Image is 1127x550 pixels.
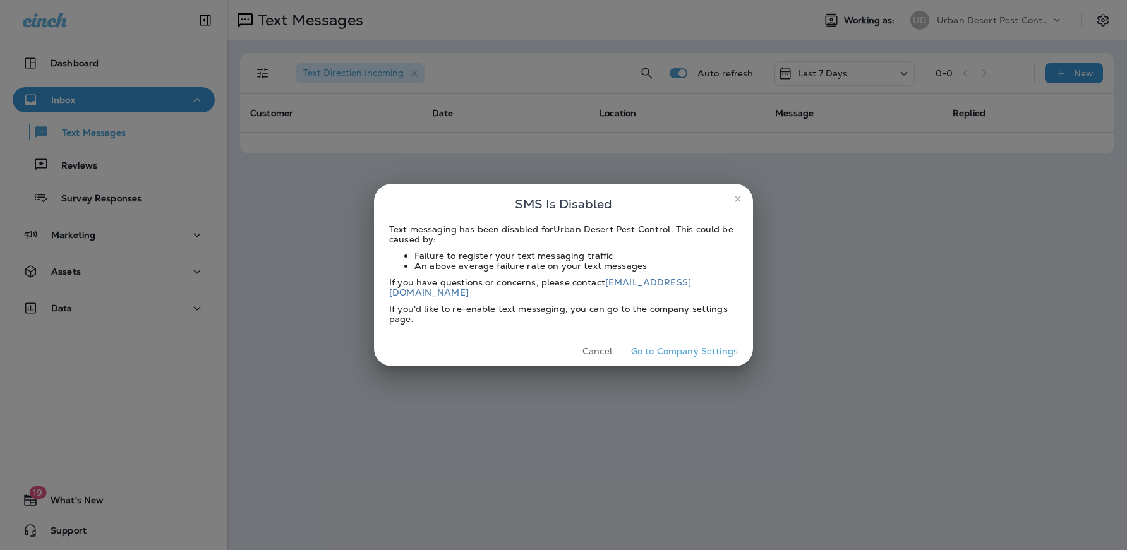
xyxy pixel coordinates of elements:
[414,251,738,261] li: Failure to register your text messaging traffic
[389,277,738,297] div: If you have questions or concerns, please contact
[728,189,748,209] button: close
[574,342,621,361] button: Cancel
[389,224,738,244] div: Text messaging has been disabled for Urban Desert Pest Control . This could be caused by:
[515,194,612,214] span: SMS Is Disabled
[414,261,738,271] li: An above average failure rate on your text messages
[389,277,691,298] a: [EMAIL_ADDRESS][DOMAIN_NAME]
[626,342,743,361] button: Go to Company Settings
[389,304,738,324] div: If you'd like to re-enable text messaging, you can go to the company settings page.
